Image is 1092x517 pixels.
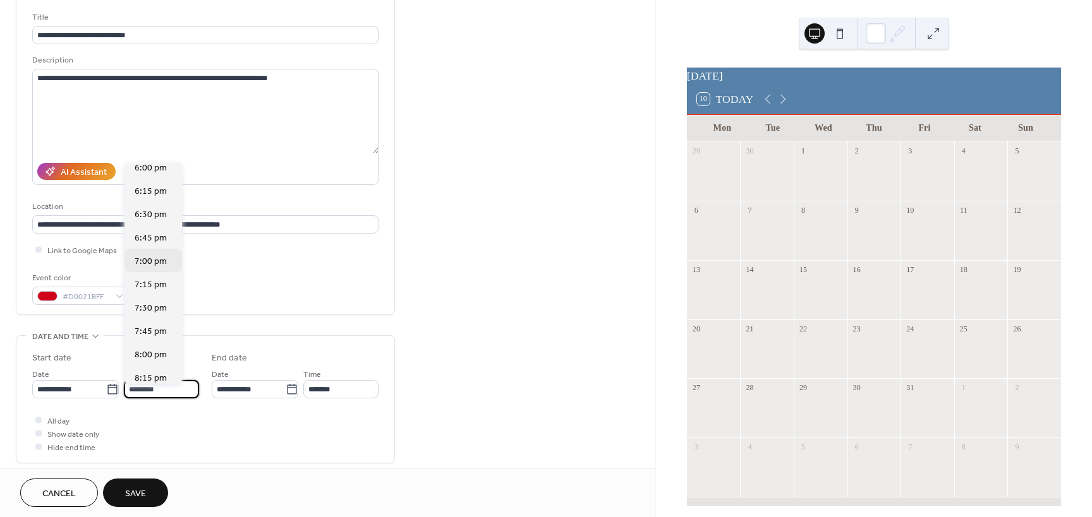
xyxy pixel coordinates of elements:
[135,278,167,292] span: 7:15 pm
[32,352,71,365] div: Start date
[42,487,76,501] span: Cancel
[958,145,969,156] div: 4
[744,145,755,156] div: 30
[20,478,98,507] button: Cancel
[32,368,49,381] span: Date
[905,383,916,393] div: 31
[1012,205,1022,215] div: 12
[798,115,849,141] div: Wed
[851,442,862,453] div: 6
[135,325,167,338] span: 7:45 pm
[798,264,809,275] div: 15
[905,145,916,156] div: 3
[798,323,809,334] div: 22
[691,442,701,453] div: 3
[905,205,916,215] div: 10
[851,145,862,156] div: 2
[744,205,755,215] div: 7
[125,487,146,501] span: Save
[32,54,376,67] div: Description
[1000,115,1051,141] div: Sun
[135,162,167,175] span: 6:00 pm
[124,368,142,381] span: Time
[905,442,916,453] div: 7
[693,90,758,109] button: 10Today
[905,264,916,275] div: 17
[958,383,969,393] div: 1
[212,352,247,365] div: End date
[958,205,969,215] div: 11
[303,368,321,381] span: Time
[103,478,168,507] button: Save
[691,383,701,393] div: 27
[47,428,99,441] span: Show date only
[135,348,167,362] span: 8:00 pm
[32,200,376,213] div: Location
[744,264,755,275] div: 14
[798,145,809,156] div: 1
[905,323,916,334] div: 24
[950,115,1000,141] div: Sat
[798,442,809,453] div: 5
[691,145,701,156] div: 29
[32,330,88,343] span: Date and time
[958,442,969,453] div: 8
[691,323,701,334] div: 20
[851,264,862,275] div: 16
[135,255,167,268] span: 7:00 pm
[691,264,701,275] div: 13
[744,442,755,453] div: 4
[32,271,127,285] div: Event color
[135,185,167,198] span: 6:15 pm
[37,163,116,180] button: AI Assistant
[958,264,969,275] div: 18
[47,415,70,428] span: All day
[697,115,748,141] div: Mon
[135,372,167,385] span: 8:15 pm
[212,368,229,381] span: Date
[47,441,95,455] span: Hide end time
[32,11,376,24] div: Title
[849,115,899,141] div: Thu
[1012,323,1022,334] div: 26
[135,208,167,222] span: 6:30 pm
[798,383,809,393] div: 29
[744,383,755,393] div: 28
[135,302,167,315] span: 7:30 pm
[851,383,862,393] div: 30
[687,68,1061,84] div: [DATE]
[691,205,701,215] div: 6
[1012,264,1022,275] div: 19
[744,323,755,334] div: 21
[748,115,798,141] div: Tue
[798,205,809,215] div: 8
[1012,442,1022,453] div: 9
[135,232,167,245] span: 6:45 pm
[61,166,107,179] div: AI Assistant
[958,323,969,334] div: 25
[63,290,109,304] span: #D0021BFF
[851,205,862,215] div: 9
[851,323,862,334] div: 23
[1012,145,1022,156] div: 5
[47,244,117,258] span: Link to Google Maps
[1012,383,1022,393] div: 2
[899,115,950,141] div: Fri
